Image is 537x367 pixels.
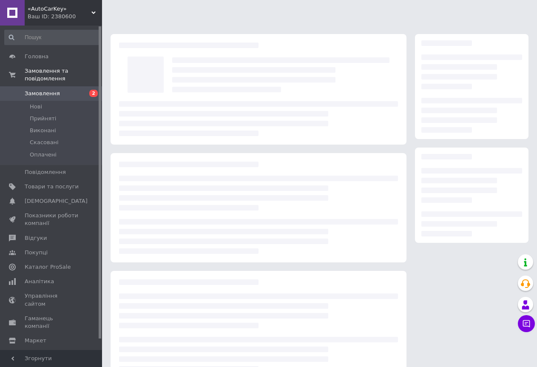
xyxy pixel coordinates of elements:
[25,337,46,344] span: Маркет
[25,315,79,330] span: Гаманець компанії
[25,90,60,97] span: Замовлення
[25,292,79,307] span: Управління сайтом
[25,168,66,176] span: Повідомлення
[4,30,100,45] input: Пошук
[30,103,42,111] span: Нові
[25,278,54,285] span: Аналітика
[30,151,57,159] span: Оплачені
[28,13,102,20] div: Ваш ID: 2380600
[25,183,79,191] span: Товари та послуги
[518,315,535,332] button: Чат з покупцем
[30,115,56,122] span: Прийняті
[28,5,91,13] span: «AutoCarKey»
[89,90,98,97] span: 2
[25,263,71,271] span: Каталог ProSale
[25,197,88,205] span: [DEMOGRAPHIC_DATA]
[25,212,79,227] span: Показники роботи компанії
[25,249,48,256] span: Покупці
[30,127,56,134] span: Виконані
[25,67,102,83] span: Замовлення та повідомлення
[25,234,47,242] span: Відгуки
[25,53,48,60] span: Головна
[30,139,59,146] span: Скасовані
